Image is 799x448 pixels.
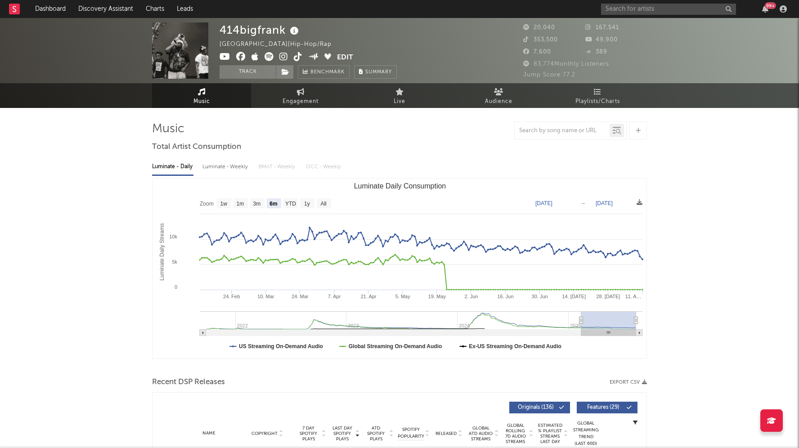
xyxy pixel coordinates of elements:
[251,431,278,436] span: Copyright
[515,127,610,134] input: Search by song name or URL
[354,182,446,190] text: Luminate Daily Consumption
[523,37,558,43] span: 353,500
[509,402,570,413] button: Originals(136)
[239,343,323,349] text: US Streaming On-Demand Audio
[585,49,607,55] span: 389
[175,284,177,290] text: 0
[394,96,405,107] span: Live
[765,2,776,9] div: 99 +
[257,294,274,299] text: 10. Mar
[585,37,618,43] span: 49,900
[398,426,424,440] span: Spotify Popularity
[585,25,619,31] span: 167,541
[180,430,238,437] div: Name
[515,405,557,410] span: Originals ( 136 )
[337,52,353,63] button: Edit
[153,179,647,358] svg: Luminate Daily Consumption
[468,426,493,442] span: Global ATD Audio Streams
[469,343,561,349] text: Ex-US Streaming On-Demand Audio
[152,377,225,388] span: Recent DSP Releases
[523,25,555,31] span: 20,040
[523,61,609,67] span: 83,774 Monthly Listeners
[538,423,562,444] span: Estimated % Playlist Streams Last Day
[428,294,446,299] text: 19. May
[169,234,177,239] text: 10k
[253,201,261,207] text: 3m
[202,159,250,175] div: Luminate - Weekly
[310,67,345,78] span: Benchmark
[577,402,637,413] button: Features(29)
[237,201,244,207] text: 1m
[572,420,599,447] div: Global Streaming Trend (Last 60D)
[485,96,512,107] span: Audience
[193,96,210,107] span: Music
[152,83,251,108] a: Music
[354,65,397,79] button: Summary
[535,200,552,206] text: [DATE]
[298,65,350,79] a: Benchmark
[200,201,214,207] text: Zoom
[220,65,276,79] button: Track
[152,142,241,152] span: Total Artist Consumption
[220,22,301,37] div: 414bigfrank
[503,423,528,444] span: Global Rolling 7D Audio Streams
[269,201,277,207] text: 6m
[523,49,551,55] span: 7,600
[596,294,620,299] text: 28. [DATE]
[532,294,548,299] text: 30. Jun
[292,294,309,299] text: 24. Mar
[435,431,457,436] span: Released
[330,426,354,442] span: Last Day Spotify Plays
[365,70,392,75] span: Summary
[548,83,647,108] a: Playlists/Charts
[601,4,736,15] input: Search for artists
[285,201,296,207] text: YTD
[220,39,342,50] div: [GEOGRAPHIC_DATA] | Hip-Hop/Rap
[304,201,310,207] text: 1y
[762,5,768,13] button: 99+
[223,294,240,299] text: 24. Feb
[575,96,620,107] span: Playlists/Charts
[152,159,193,175] div: Luminate - Daily
[159,223,165,280] text: Luminate Daily Streams
[449,83,548,108] a: Audience
[523,72,575,78] span: Jump Score: 77.2
[498,294,514,299] text: 16. Jun
[364,426,388,442] span: ATD Spotify Plays
[320,201,326,207] text: All
[349,343,442,349] text: Global Streaming On-Demand Audio
[296,426,320,442] span: 7 Day Spotify Plays
[328,294,341,299] text: 7. Apr
[580,200,586,206] text: →
[562,294,586,299] text: 14. [DATE]
[172,259,177,264] text: 5k
[610,380,647,385] button: Export CSV
[596,200,613,206] text: [DATE]
[395,294,411,299] text: 5. May
[583,405,624,410] span: Features ( 29 )
[350,83,449,108] a: Live
[625,294,641,299] text: 11. A…
[464,294,478,299] text: 2. Jun
[283,96,319,107] span: Engagement
[220,201,228,207] text: 1w
[361,294,377,299] text: 21. Apr
[251,83,350,108] a: Engagement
